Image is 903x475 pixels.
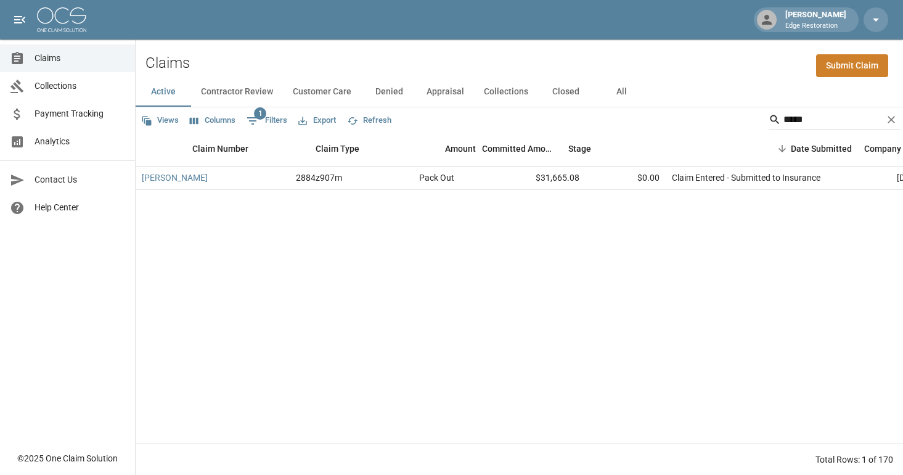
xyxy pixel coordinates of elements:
div: Amount [445,131,476,166]
img: ocs-logo-white-transparent.png [37,7,86,32]
div: Committed Amount [482,131,556,166]
button: Export [295,111,339,130]
div: Date Submitted [791,131,852,166]
span: Contact Us [35,173,125,186]
div: dynamic tabs [136,77,903,107]
div: [PERSON_NAME] [780,9,851,31]
div: Total Rows: 1 of 170 [815,453,893,466]
a: [PERSON_NAME] [142,171,208,184]
div: Amount [402,131,482,166]
div: Claim Entered - Submitted to Insurance [672,171,820,184]
button: Show filters [243,111,290,131]
div: © 2025 One Claim Solution [17,452,118,465]
span: Analytics [35,135,125,148]
span: Claims [35,52,125,65]
div: Claim Type [316,131,359,166]
div: Search [769,110,901,132]
div: Claim Number [186,131,309,166]
span: Payment Tracking [35,107,125,120]
a: Submit Claim [816,54,888,77]
span: 1 [254,107,266,120]
div: Claim Type [309,131,402,166]
span: Help Center [35,201,125,214]
p: Edge Restoration [785,21,846,31]
div: Claim Number [192,131,248,166]
div: $0.00 [586,167,666,190]
div: Stage [568,131,591,166]
span: Collections [35,80,125,93]
button: Contractor Review [191,77,283,107]
button: Customer Care [283,77,361,107]
button: Collections [474,77,538,107]
div: Stage [562,131,747,166]
button: Denied [361,77,417,107]
button: All [594,77,649,107]
div: 2884z907m [296,171,342,184]
div: Pack Out [419,171,454,184]
button: Closed [538,77,594,107]
button: Views [138,111,182,130]
button: Refresh [344,111,394,130]
button: Sort [774,140,791,157]
button: open drawer [7,7,32,32]
h2: Claims [145,54,190,72]
div: $31,665.08 [505,167,586,190]
button: Appraisal [417,77,474,107]
div: Date Submitted [747,131,858,166]
div: Committed Amount [482,131,562,166]
button: Select columns [187,111,239,130]
button: Clear [882,110,901,129]
button: Active [136,77,191,107]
